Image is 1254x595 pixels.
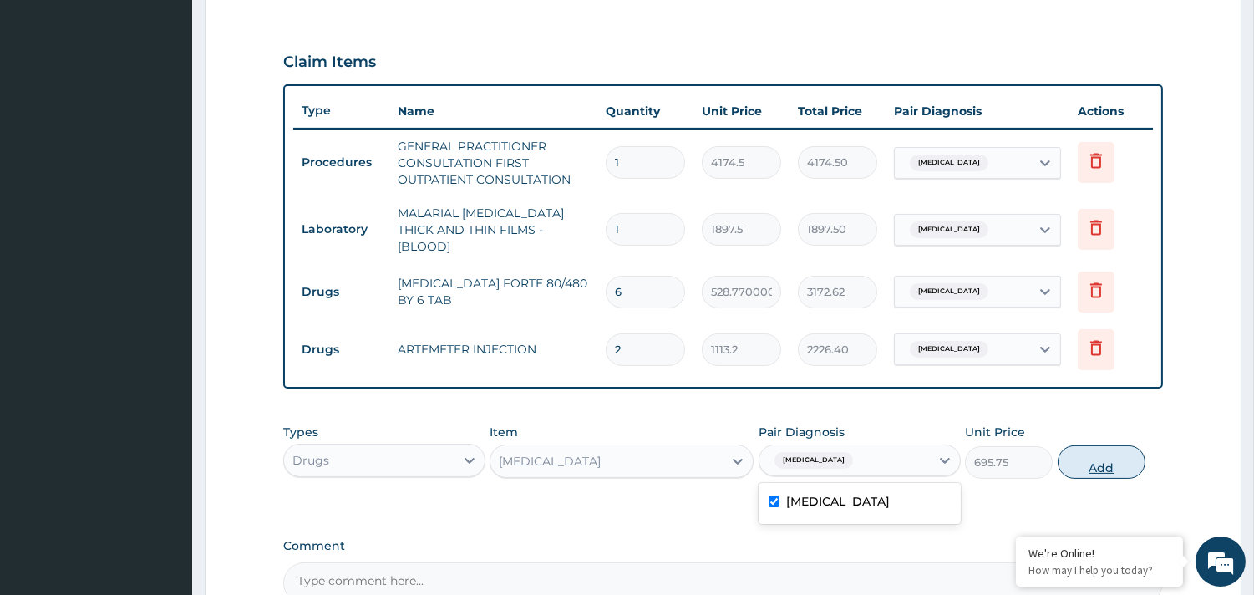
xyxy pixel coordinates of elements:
[490,424,518,440] label: Item
[910,341,988,358] span: [MEDICAL_DATA]
[1028,546,1170,561] div: We're Online!
[786,493,890,510] label: [MEDICAL_DATA]
[283,425,318,440] label: Types
[910,155,988,171] span: [MEDICAL_DATA]
[499,453,601,470] div: [MEDICAL_DATA]
[1069,94,1153,128] th: Actions
[274,8,314,48] div: Minimize live chat window
[693,94,789,128] th: Unit Price
[1058,445,1145,479] button: Add
[292,452,329,469] div: Drugs
[293,277,389,308] td: Drugs
[910,283,988,300] span: [MEDICAL_DATA]
[389,333,597,366] td: ARTEMETER INJECTION
[389,196,597,263] td: MALARIAL [MEDICAL_DATA] THICK AND THIN FILMS - [BLOOD]
[389,94,597,128] th: Name
[283,539,1163,553] label: Comment
[1028,563,1170,577] p: How may I help you today?
[293,334,389,365] td: Drugs
[293,147,389,178] td: Procedures
[789,94,886,128] th: Total Price
[389,130,597,196] td: GENERAL PRACTITIONER CONSULTATION FIRST OUTPATIENT CONSULTATION
[87,94,281,115] div: Chat with us now
[389,267,597,317] td: [MEDICAL_DATA] FORTE 80/480 BY 6 TAB
[965,424,1025,440] label: Unit Price
[8,408,318,466] textarea: Type your message and hit 'Enter'
[97,186,231,355] span: We're online!
[283,53,376,72] h3: Claim Items
[759,424,845,440] label: Pair Diagnosis
[293,95,389,126] th: Type
[597,94,693,128] th: Quantity
[293,214,389,245] td: Laboratory
[31,84,68,125] img: d_794563401_company_1708531726252_794563401
[910,221,988,238] span: [MEDICAL_DATA]
[886,94,1069,128] th: Pair Diagnosis
[774,452,853,469] span: [MEDICAL_DATA]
